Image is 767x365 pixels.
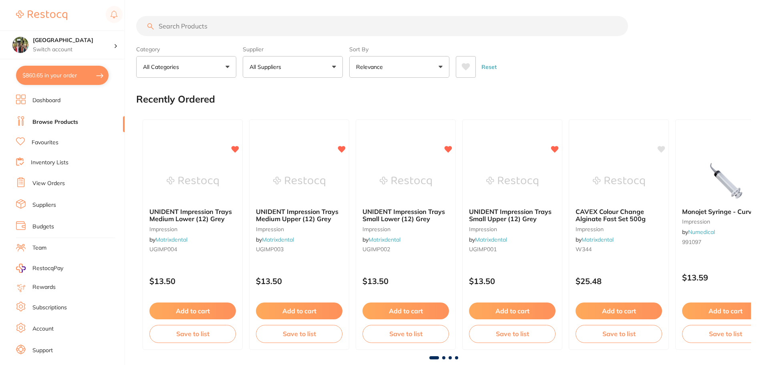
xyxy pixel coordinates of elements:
p: All Suppliers [250,63,284,71]
small: UGIMP003 [256,246,342,252]
a: Suppliers [32,201,56,209]
p: $25.48 [576,276,662,286]
button: Add to cart [362,302,449,319]
img: UNIDENT Impression Trays Medium Lower (12) Grey [167,161,219,202]
a: Favourites [32,139,58,147]
a: RestocqPay [16,264,63,273]
label: Category [136,46,236,53]
button: Save to list [469,325,556,343]
p: All Categories [143,63,182,71]
button: Add to cart [149,302,236,319]
button: Save to list [256,325,342,343]
a: Browse Products [32,118,78,126]
button: Relevance [349,56,449,78]
small: UGIMP004 [149,246,236,252]
small: impression [362,226,449,232]
p: $13.50 [256,276,342,286]
a: Numedical [688,228,715,236]
img: CAVEX Colour Change Alginate Fast Set 500g [593,161,645,202]
a: Subscriptions [32,304,67,312]
img: Wanneroo Dental Centre [12,37,28,53]
button: Add to cart [576,302,662,319]
img: Restocq Logo [16,10,67,20]
b: CAVEX Colour Change Alginate Fast Set 500g [576,208,662,223]
span: by [469,236,507,243]
label: Sort By [349,46,449,53]
small: UGIMP001 [469,246,556,252]
a: View Orders [32,179,65,188]
b: UNIDENT Impression Trays Medium Upper (12) Grey [256,208,342,223]
a: Account [32,325,54,333]
a: Budgets [32,223,54,231]
img: UNIDENT Impression Trays Medium Upper (12) Grey [273,161,325,202]
a: Dashboard [32,97,60,105]
a: Matrixdental [368,236,401,243]
span: by [682,228,715,236]
button: $860.65 in your order [16,66,109,85]
button: Save to list [362,325,449,343]
button: All Suppliers [243,56,343,78]
img: Monojet Syringe - Curved [699,161,751,202]
span: RestocqPay [32,264,63,272]
small: impression [469,226,556,232]
h2: Recently Ordered [136,94,215,105]
a: Matrixdental [262,236,294,243]
span: by [256,236,294,243]
img: RestocqPay [16,264,26,273]
span: by [149,236,187,243]
a: Team [32,244,46,252]
p: $13.50 [362,276,449,286]
h4: Wanneroo Dental Centre [33,36,114,44]
small: impression [256,226,342,232]
a: Matrixdental [155,236,187,243]
a: Inventory Lists [31,159,68,167]
small: UGIMP002 [362,246,449,252]
p: Relevance [356,63,386,71]
a: Matrixdental [582,236,614,243]
p: $13.50 [149,276,236,286]
button: Add to cart [256,302,342,319]
button: Reset [479,56,499,78]
b: UNIDENT Impression Trays Medium Lower (12) Grey [149,208,236,223]
small: impression [576,226,662,232]
img: UNIDENT Impression Trays Small Lower (12) Grey [380,161,432,202]
p: Switch account [33,46,114,54]
button: Add to cart [469,302,556,319]
button: Save to list [149,325,236,343]
button: All Categories [136,56,236,78]
a: Restocq Logo [16,6,67,24]
small: impression [149,226,236,232]
label: Supplier [243,46,343,53]
a: Matrixdental [475,236,507,243]
a: Support [32,347,53,355]
span: by [576,236,614,243]
b: UNIDENT Impression Trays Small Lower (12) Grey [362,208,449,223]
img: UNIDENT Impression Trays Small Upper (12) Grey [486,161,538,202]
small: W344 [576,246,662,252]
span: by [362,236,401,243]
input: Search Products [136,16,628,36]
button: Save to list [576,325,662,343]
p: $13.50 [469,276,556,286]
b: UNIDENT Impression Trays Small Upper (12) Grey [469,208,556,223]
a: Rewards [32,283,56,291]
